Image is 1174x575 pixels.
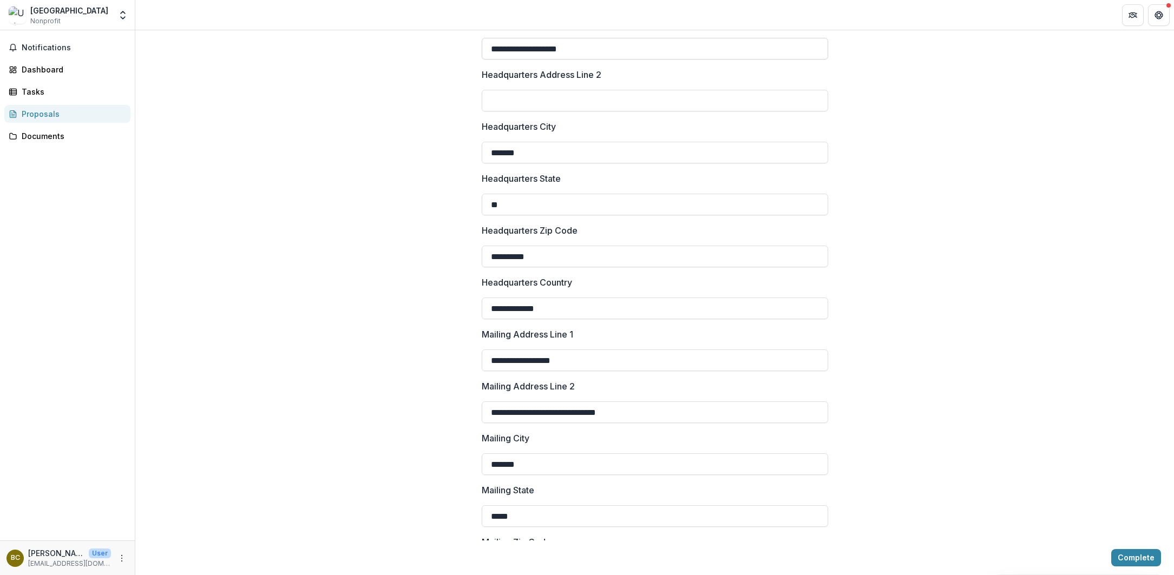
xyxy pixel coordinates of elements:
[28,559,111,569] p: [EMAIL_ADDRESS][DOMAIN_NAME]
[482,328,573,341] p: Mailing Address Line 1
[9,6,26,24] img: University of Houston
[482,484,534,497] p: Mailing State
[22,130,122,142] div: Documents
[89,548,111,558] p: User
[1148,4,1170,26] button: Get Help
[115,4,130,26] button: Open entity switcher
[22,43,126,52] span: Notifications
[482,68,601,81] p: Headquarters Address Line 2
[482,120,556,133] p: Headquarters City
[22,86,122,97] div: Tasks
[30,16,61,26] span: Nonprofit
[482,432,529,445] p: Mailing City
[28,547,84,559] p: [PERSON_NAME]
[482,536,551,548] p: Mailing Zip Code
[4,61,130,78] a: Dashboard
[22,108,122,120] div: Proposals
[482,276,572,289] p: Headquarters Country
[4,127,130,145] a: Documents
[482,380,575,393] p: Mailing Address Line 2
[1122,4,1144,26] button: Partners
[482,172,561,185] p: Headquarters State
[4,39,130,56] button: Notifications
[4,105,130,123] a: Proposals
[11,554,20,561] div: Brandee Carlson
[482,224,578,237] p: Headquarters Zip Code
[1111,549,1161,566] button: Complete
[115,552,128,565] button: More
[22,64,122,75] div: Dashboard
[30,5,108,16] div: [GEOGRAPHIC_DATA]
[4,83,130,101] a: Tasks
